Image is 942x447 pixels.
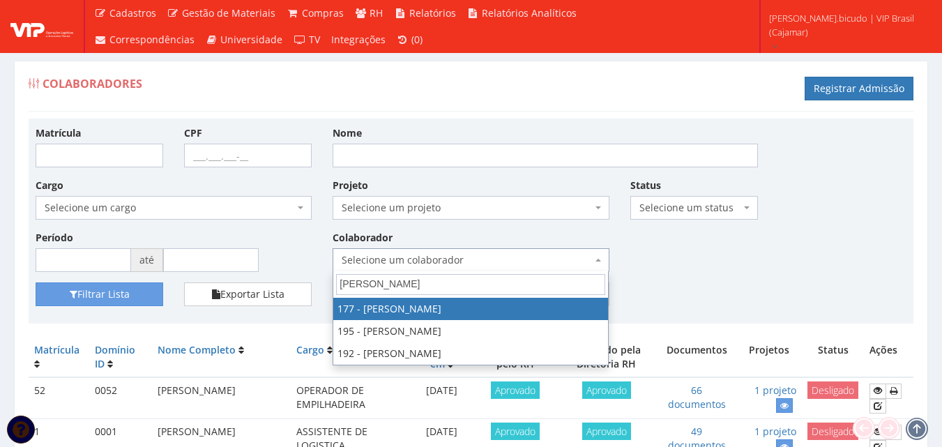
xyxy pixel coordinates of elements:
[807,381,858,399] span: Desligado
[342,201,591,215] span: Selecione um projeto
[333,231,393,245] label: Colaborador
[333,248,609,272] span: Selecione um colaborador
[391,26,429,53] a: (0)
[10,16,73,37] img: logo
[288,26,326,53] a: TV
[754,425,796,438] a: 1 projeto
[333,298,608,320] li: 177 - [PERSON_NAME]
[658,338,735,377] th: Documentos
[333,342,608,365] li: 192 - [PERSON_NAME]
[220,33,282,46] span: Universidade
[754,384,796,397] a: 1 projeto
[807,423,858,440] span: Desligado
[89,26,200,53] a: Correspondências
[736,338,803,377] th: Projetos
[331,33,386,46] span: Integrações
[34,343,79,356] a: Matrícula
[491,423,540,440] span: Aprovado
[864,338,913,377] th: Ações
[36,282,163,306] button: Filtrar Lista
[158,343,236,356] a: Nome Completo
[291,377,407,419] td: OPERADOR DE EMPILHADEIRA
[769,11,924,39] span: [PERSON_NAME].bicudo | VIP Brasil (Cajamar)
[184,144,312,167] input: ___.___.___-__
[630,196,758,220] span: Selecione um status
[200,26,289,53] a: Universidade
[582,381,631,399] span: Aprovado
[333,320,608,342] li: 195 - [PERSON_NAME]
[36,179,63,192] label: Cargo
[370,6,383,20] span: RH
[131,248,163,272] span: até
[668,384,726,411] a: 66 documentos
[184,282,312,306] button: Exportar Lista
[296,343,324,356] a: Cargo
[326,26,391,53] a: Integrações
[43,76,142,91] span: Colaboradores
[302,6,344,20] span: Compras
[182,6,275,20] span: Gestão de Materiais
[333,196,609,220] span: Selecione um projeto
[630,179,661,192] label: Status
[491,381,540,399] span: Aprovado
[333,179,368,192] label: Projeto
[109,6,156,20] span: Cadastros
[333,126,362,140] label: Nome
[109,33,195,46] span: Correspondências
[802,338,864,377] th: Status
[152,377,291,419] td: [PERSON_NAME]
[639,201,740,215] span: Selecione um status
[409,6,456,20] span: Relatórios
[411,33,423,46] span: (0)
[184,126,202,140] label: CPF
[29,377,89,419] td: 52
[407,377,476,419] td: [DATE]
[36,231,73,245] label: Período
[342,253,591,267] span: Selecione um colaborador
[36,126,81,140] label: Matrícula
[45,201,294,215] span: Selecione um cargo
[582,423,631,440] span: Aprovado
[36,196,312,220] span: Selecione um cargo
[309,33,320,46] span: TV
[482,6,577,20] span: Relatórios Analíticos
[89,377,152,419] td: 0052
[95,343,135,370] a: Domínio ID
[805,77,913,100] a: Registrar Admissão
